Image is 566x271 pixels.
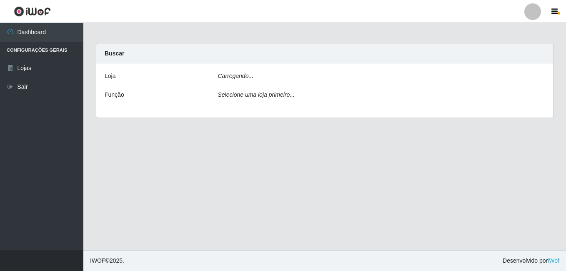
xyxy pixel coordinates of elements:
[105,50,124,57] strong: Buscar
[218,91,295,98] i: Selecione uma loja primeiro...
[105,72,115,80] label: Loja
[105,90,124,99] label: Função
[503,256,559,265] span: Desenvolvido por
[14,6,51,17] img: CoreUI Logo
[90,257,105,264] span: IWOF
[218,73,254,79] i: Carregando...
[548,257,559,264] a: iWof
[90,256,124,265] span: © 2025 .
